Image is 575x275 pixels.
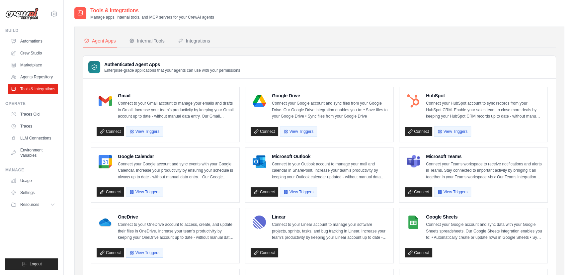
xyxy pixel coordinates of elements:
img: Google Drive Logo [253,94,266,108]
a: Connect [97,127,124,136]
p: Connect your HubSpot account to sync records from your HubSpot CRM. Enable your sales team to clo... [426,100,542,120]
h4: Microsoft Outlook [272,153,388,160]
button: Internal Tools [128,35,166,47]
p: Enterprise-grade applications that your agents can use with your permissions [104,68,240,73]
a: Usage [8,175,58,186]
h4: Google Drive [272,92,388,99]
button: View Triggers [280,187,317,197]
span: Resources [20,202,39,207]
p: Manage apps, internal tools, and MCP servers for your CrewAI agents [90,15,214,20]
h4: Microsoft Teams [426,153,542,160]
div: Build [5,28,58,33]
p: Connect to your Outlook account to manage your mail and calendar in SharePoint. Increase your tea... [272,161,388,181]
button: View Triggers [126,248,163,258]
a: Connect [97,187,124,197]
a: Traces Old [8,109,58,120]
p: Connect your Teams workspace to receive notifications and alerts in Teams. Stay connected to impo... [426,161,542,181]
img: Linear Logo [253,216,266,229]
button: View Triggers [434,187,471,197]
p: Connect your Google account and sync files from your Google Drive. Our Google Drive integration e... [272,100,388,120]
a: Automations [8,36,58,46]
h4: Linear [272,214,388,220]
img: Google Sheets Logo [407,216,420,229]
a: Environment Variables [8,145,58,161]
h4: Gmail [118,92,234,99]
button: Logout [5,258,58,270]
img: Microsoft Outlook Logo [253,155,266,168]
button: View Triggers [126,187,163,197]
a: Connect [405,127,432,136]
button: Resources [8,199,58,210]
h4: Google Sheets [426,214,542,220]
div: Agent Apps [84,38,116,44]
img: Logo [5,8,39,20]
a: Marketplace [8,60,58,70]
button: Integrations [177,35,211,47]
p: Connect to your Gmail account to manage your emails and drafts in Gmail. Increase your team’s pro... [118,100,234,120]
button: Agent Apps [83,35,117,47]
a: Tools & Integrations [8,84,58,94]
button: View Triggers [126,127,163,137]
h4: Google Calendar [118,153,234,160]
button: View Triggers [280,127,317,137]
div: Integrations [178,38,210,44]
h4: HubSpot [426,92,542,99]
a: Connect [405,187,432,197]
a: Settings [8,187,58,198]
a: Agents Repository [8,72,58,82]
div: Internal Tools [129,38,165,44]
h2: Tools & Integrations [90,7,214,15]
h4: OneDrive [118,214,234,220]
a: Crew Studio [8,48,58,58]
a: Connect [251,127,278,136]
img: HubSpot Logo [407,94,420,108]
button: View Triggers [434,127,471,137]
div: Manage [5,167,58,173]
a: Connect [97,248,124,257]
a: Connect [405,248,432,257]
span: Logout [30,261,42,267]
img: Gmail Logo [99,94,112,108]
p: Connect to your Linear account to manage your software projects, sprints, tasks, and bug tracking... [272,222,388,241]
p: Connect your Google account and sync events with your Google Calendar. Increase your productivity... [118,161,234,181]
img: Microsoft Teams Logo [407,155,420,168]
div: Operate [5,101,58,106]
img: OneDrive Logo [99,216,112,229]
a: Traces [8,121,58,132]
a: LLM Connections [8,133,58,143]
p: Connect your Google account and sync data with your Google Sheets spreadsheets. Our Google Sheets... [426,222,542,241]
a: Connect [251,187,278,197]
img: Google Calendar Logo [99,155,112,168]
h3: Authenticated Agent Apps [104,61,240,68]
a: Connect [251,248,278,257]
p: Connect to your OneDrive account to access, create, and update their files in OneDrive. Increase ... [118,222,234,241]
